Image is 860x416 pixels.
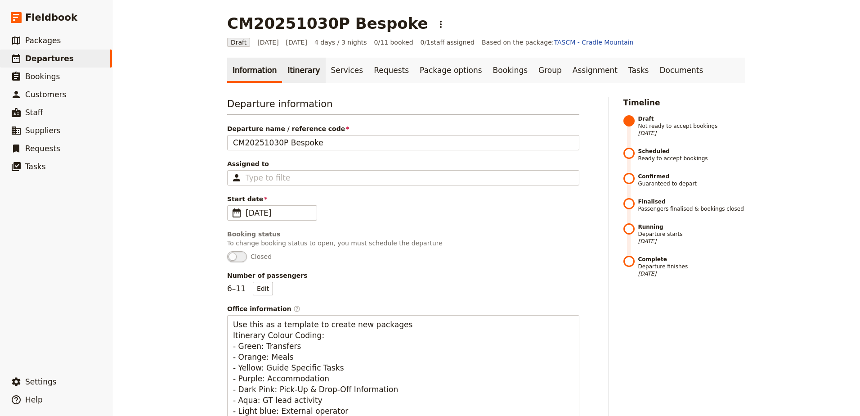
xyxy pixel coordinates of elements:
[227,124,579,133] span: Departure name / reference code
[227,97,579,115] h3: Departure information
[623,58,654,83] a: Tasks
[227,194,579,203] span: Start date
[25,377,57,386] span: Settings
[638,115,746,122] strong: Draft
[638,148,746,155] strong: Scheduled
[257,38,307,47] span: [DATE] – [DATE]
[227,58,282,83] a: Information
[25,11,77,24] span: Fieldbook
[25,162,46,171] span: Tasks
[227,135,579,150] input: Departure name / reference code
[231,208,242,218] span: ​
[25,90,66,99] span: Customers
[25,108,43,117] span: Staff
[314,38,367,47] span: 4 days / 3 nights
[25,36,61,45] span: Packages
[638,148,746,162] span: Ready to accept bookings
[533,58,567,83] a: Group
[251,252,272,261] span: Closed
[414,58,487,83] a: Package options
[554,39,634,46] a: TASCM - Cradle Mountain
[227,271,579,280] span: Number of passengers
[374,38,413,47] span: 0/11 booked
[25,126,61,135] span: Suppliers
[25,54,74,63] span: Departures
[482,38,633,47] span: Based on the package:
[227,14,428,32] h1: CM20251030P Bespoke
[638,238,746,245] span: [DATE]
[246,172,290,183] input: Assigned to
[623,97,746,108] h2: Timeline
[253,282,273,295] button: Number of passengers6–11
[227,230,579,239] div: Booking status
[638,256,746,277] span: Departure finishes
[638,270,746,277] span: [DATE]
[227,282,273,295] p: 6 – 11
[25,395,43,404] span: Help
[25,144,60,153] span: Requests
[433,17,448,32] button: Actions
[282,58,325,83] a: Itinerary
[293,305,300,312] span: ​
[638,223,746,231] strong: Running
[638,173,746,187] span: Guaranteed to depart
[654,58,708,83] a: Documents
[227,304,579,313] span: Office information
[227,159,579,168] span: Assigned to
[638,223,746,245] span: Departure starts
[567,58,623,83] a: Assignment
[638,115,746,137] span: Not ready to accept bookings
[368,58,414,83] a: Requests
[488,58,533,83] a: Bookings
[638,130,746,137] span: [DATE]
[638,256,746,263] strong: Complete
[227,239,579,248] p: To change booking status to open, you must schedule the departure
[638,173,746,180] strong: Confirmed
[326,58,369,83] a: Services
[421,38,475,47] span: 0 / 1 staff assigned
[246,208,311,218] span: [DATE]
[638,198,746,213] span: Passengers finalised & bookings closed
[25,72,60,81] span: Bookings
[227,38,250,47] span: Draft
[638,198,746,205] strong: Finalised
